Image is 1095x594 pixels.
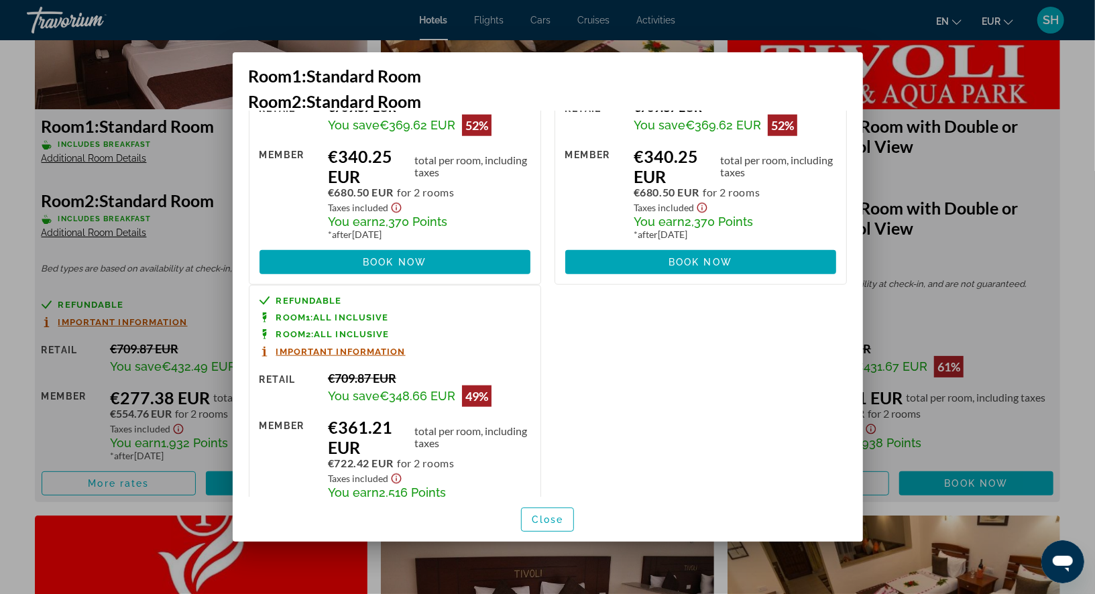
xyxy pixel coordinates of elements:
span: Room [276,312,306,322]
span: Book now [363,257,426,268]
h3: Standard Room [249,66,847,86]
span: 2: [276,330,314,339]
span: after [332,229,352,240]
span: €680.50 EUR [634,186,699,198]
div: 52% [768,115,797,136]
span: You save [634,118,685,132]
span: 1: [276,313,314,322]
button: Show Taxes and Fees disclaimer [388,469,404,485]
span: Taxes included [328,202,388,213]
span: for 2 rooms [703,186,760,198]
div: Member [565,146,624,240]
span: Taxes included [634,202,694,213]
span: All Inclusive [314,330,389,339]
span: Refundable [276,296,342,305]
span: You save [328,118,380,132]
span: Taxes included [328,473,388,484]
span: €722.42 EUR [328,457,394,469]
span: €369.62 EUR [380,118,455,132]
span: 1: [249,66,307,86]
span: All Inclusive [313,313,388,322]
span: You earn [328,215,379,229]
div: €361.21 EUR [328,417,530,457]
div: 52% [462,115,492,136]
span: €348.66 EUR [380,389,455,403]
span: You earn [328,485,379,499]
div: Member [260,146,318,240]
span: for 2 rooms [397,457,454,469]
span: You earn [634,215,685,229]
span: 2,516 Points [379,485,446,499]
div: Retail [565,100,624,136]
div: €340.25 EUR [634,146,836,186]
span: €680.50 EUR [328,186,394,198]
button: Important Information [260,346,406,357]
div: 49% [462,385,492,407]
span: €369.62 EUR [685,118,761,132]
iframe: Button to launch messaging window [1041,540,1084,583]
div: Member [260,417,318,511]
button: Show Taxes and Fees disclaimer [694,198,710,214]
a: Refundable [260,296,530,306]
div: €709.87 EUR [328,371,530,385]
button: Book now [565,250,836,274]
span: for 2 rooms [397,186,454,198]
span: Close [532,514,564,525]
h3: Standard Room [249,91,847,111]
div: Retail [260,100,318,136]
span: Important Information [276,347,406,356]
div: Retail [260,371,318,407]
span: You save [328,389,380,403]
span: total per room, including taxes [414,425,530,449]
span: Room [249,91,292,111]
button: Close [521,508,575,532]
div: €340.25 EUR [328,146,530,186]
div: * [DATE] [634,229,836,240]
span: 2,370 Points [379,215,447,229]
span: 2: [249,91,307,111]
button: Book now [260,250,530,274]
span: Room [276,329,306,339]
span: Room [249,66,292,86]
button: Show Taxes and Fees disclaimer [388,198,404,214]
span: after [638,229,658,240]
span: total per room, including taxes [414,154,530,178]
span: total per room, including taxes [720,154,836,178]
span: Book now [669,257,732,268]
div: * [DATE] [328,229,530,240]
span: 2,370 Points [685,215,753,229]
